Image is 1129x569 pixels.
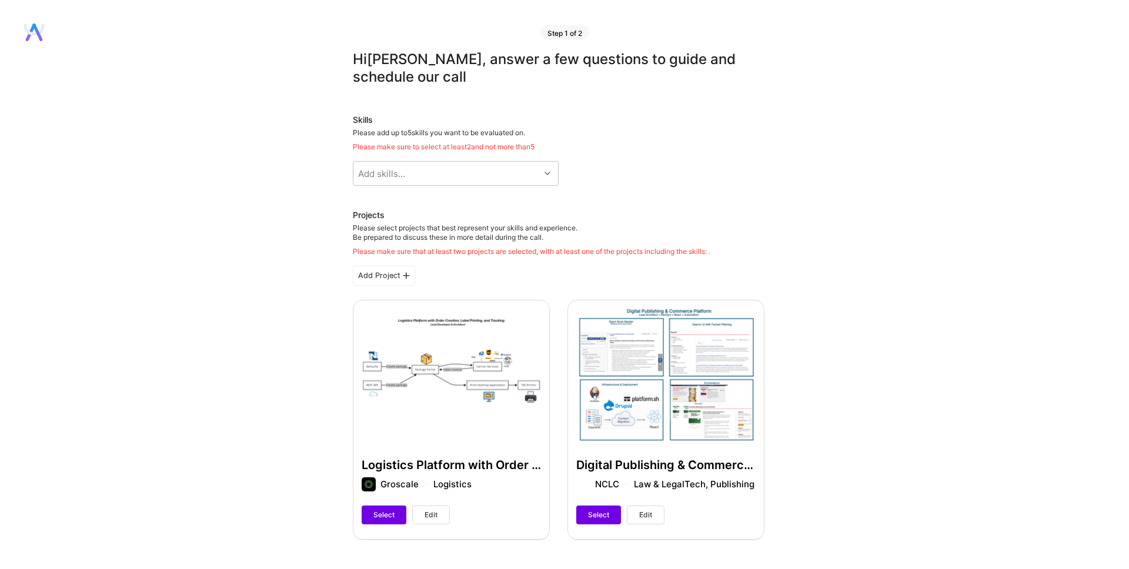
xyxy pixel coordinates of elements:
[353,142,764,152] div: Please make sure to select at least 2 and not more than 5
[362,506,406,524] button: Select
[353,247,710,256] div: Please make sure that at least two projects are selected, with at least one of the projects inclu...
[545,170,550,176] i: icon Chevron
[353,114,764,126] div: Skills
[353,51,764,86] div: Hi [PERSON_NAME] , answer a few questions to guide and schedule our call
[353,266,415,286] div: Add Project
[353,128,764,152] div: Please add up to 5 skills you want to be evaluated on.
[358,168,405,180] div: Add skills...
[412,506,450,524] button: Edit
[639,510,652,520] span: Edit
[373,510,395,520] span: Select
[403,272,410,279] i: icon PlusBlackFlat
[540,25,589,39] div: Step 1 of 2
[353,223,710,256] div: Please select projects that best represent your skills and experience. Be prepared to discuss the...
[576,506,621,524] button: Select
[425,510,437,520] span: Edit
[353,209,385,221] div: Projects
[588,510,609,520] span: Select
[627,506,664,524] button: Edit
